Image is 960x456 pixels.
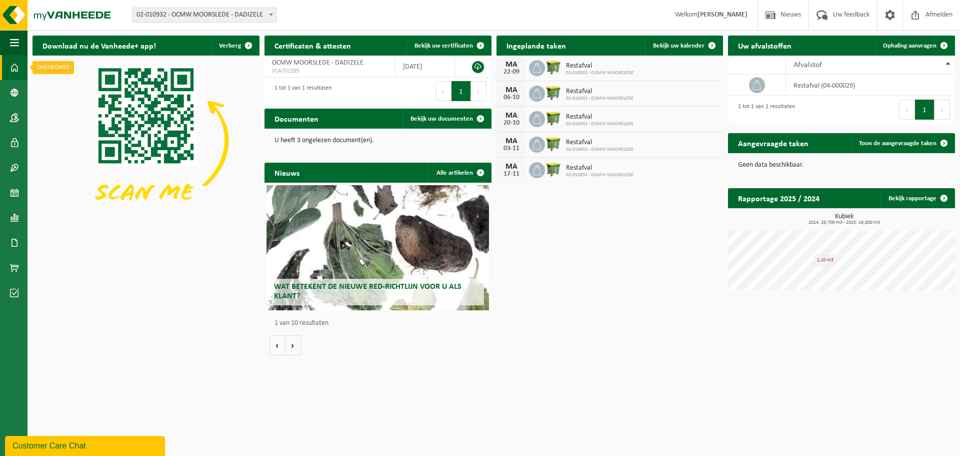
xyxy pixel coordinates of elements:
span: Bekijk uw kalender [653,43,704,49]
span: Restafval [566,164,633,172]
span: Bekijk uw documenten [410,116,473,122]
span: Bekijk uw certificaten [414,43,473,49]
a: Bekijk uw documenten [402,109,490,129]
p: Geen data beschikbaar. [738,162,945,169]
img: WB-1100-HPE-GN-50 [545,135,562,152]
strong: [PERSON_NAME] [697,11,747,19]
span: Restafval [566,62,633,70]
h2: Documenten [264,109,328,128]
button: Vorige [269,335,285,355]
span: 02-010932 - OCMW MOORSLEDE [566,147,633,153]
img: WB-1100-HPE-GN-50 [545,110,562,127]
iframe: chat widget [5,434,167,456]
img: Download de VHEPlus App [32,56,259,226]
span: 02-010932 - OCMW MOORSLEDE [566,96,633,102]
h2: Rapportage 2025 / 2024 [728,188,829,208]
button: Volgende [285,335,301,355]
div: MA [501,163,521,171]
span: Ophaling aanvragen [883,43,936,49]
div: 03-11 [501,145,521,152]
span: Wat betekent de nieuwe RED-richtlijn voor u als klant? [274,283,461,300]
span: 02-010932 - OCMW MOORSLEDE - DADIZELE [132,8,276,23]
div: 2,20 m3 [814,255,836,266]
a: Wat betekent de nieuwe RED-richtlijn voor u als klant? [266,185,489,310]
p: U heeft 3 ongelezen document(en). [274,137,481,144]
span: VLA701595 [272,67,388,75]
div: MA [501,137,521,145]
h2: Certificaten & attesten [264,36,361,55]
span: Restafval [566,88,633,96]
h2: Download nu de Vanheede+ app! [32,36,166,55]
img: WB-1100-HPE-GN-50 [545,59,562,76]
div: 1 tot 1 van 1 resultaten [733,99,795,121]
a: Bekijk uw certificaten [406,36,490,56]
span: Afvalstof [793,61,822,69]
td: restafval (04-000029) [786,75,955,96]
div: MA [501,61,521,69]
div: 20-10 [501,120,521,127]
img: WB-1100-HPE-GN-50 [545,84,562,101]
button: 1 [451,81,471,101]
div: 06-10 [501,94,521,101]
img: WB-1100-HPE-GN-50 [545,161,562,178]
h2: Nieuws [264,163,309,182]
button: Next [934,100,950,120]
div: 1 tot 1 van 1 resultaten [269,80,331,102]
td: [DATE] [395,56,455,78]
p: 1 van 10 resultaten [274,320,486,327]
span: Toon de aangevraagde taken [859,140,936,147]
button: Next [471,81,486,101]
h2: Uw afvalstoffen [728,36,801,55]
span: 02-010932 - OCMW MOORSLEDE [566,172,633,178]
div: MA [501,112,521,120]
button: Previous [899,100,915,120]
h2: Aangevraagde taken [728,133,818,153]
div: 17-11 [501,171,521,178]
span: 02-010932 - OCMW MOORSLEDE - DADIZELE [132,8,276,22]
span: 02-010932 - OCMW MOORSLEDE [566,70,633,76]
a: Ophaling aanvragen [875,36,954,56]
span: OCMW MOORSLEDE - DADIZELE [272,59,363,67]
span: Verberg [219,43,241,49]
button: Previous [435,81,451,101]
div: MA [501,86,521,94]
div: 22-09 [501,69,521,76]
span: 02-010932 - OCMW MOORSLEDE [566,121,633,127]
a: Bekijk rapportage [880,188,954,208]
span: Restafval [566,139,633,147]
a: Bekijk uw kalender [645,36,722,56]
span: Restafval [566,113,633,121]
button: Verberg [211,36,258,56]
a: Toon de aangevraagde taken [851,133,954,153]
span: 2024: 29,700 m3 - 2025: 19,800 m3 [733,220,955,225]
button: 1 [915,100,934,120]
h3: Kubiek [733,213,955,225]
a: Alle artikelen [428,163,490,183]
h2: Ingeplande taken [496,36,576,55]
